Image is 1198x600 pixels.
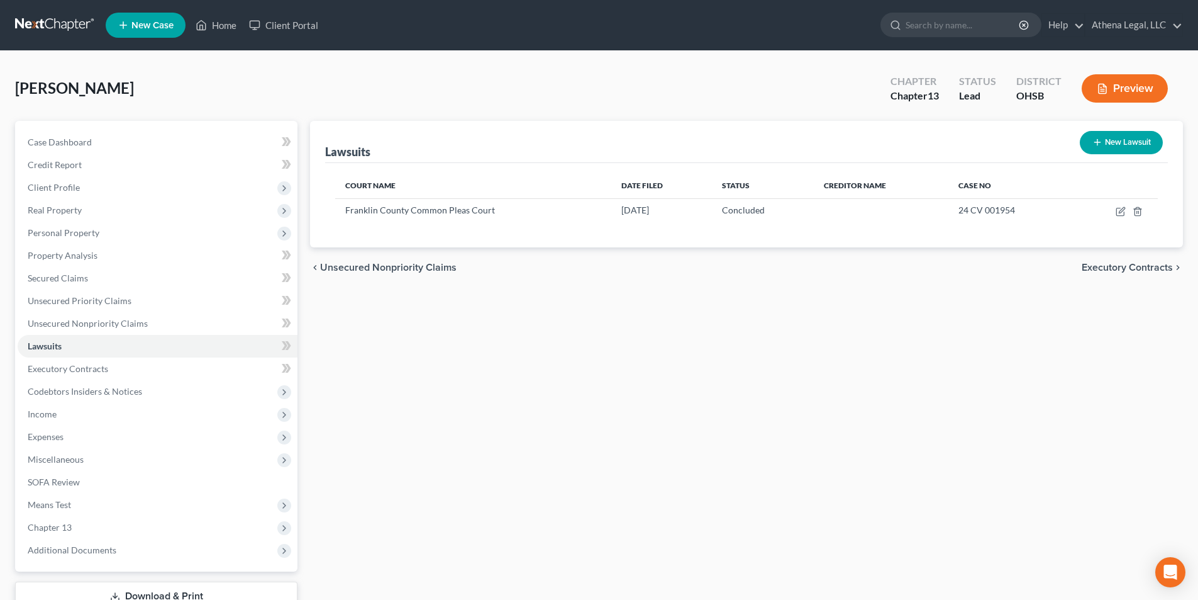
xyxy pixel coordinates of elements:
[28,386,142,397] span: Codebtors Insiders & Notices
[189,14,243,37] a: Home
[18,131,297,154] a: Case Dashboard
[345,205,495,215] span: Franklin County Common Pleas Court
[18,154,297,176] a: Credit Report
[28,431,64,442] span: Expenses
[1016,74,1062,89] div: District
[1155,557,1185,587] div: Open Intercom Messenger
[890,74,939,89] div: Chapter
[28,545,116,555] span: Additional Documents
[621,205,649,215] span: [DATE]
[18,290,297,312] a: Unsecured Priority Claims
[28,522,72,533] span: Chapter 13
[320,263,457,273] span: Unsecured Nonpriority Claims
[906,13,1021,37] input: Search by name...
[310,263,457,273] button: chevron_left Unsecured Nonpriority Claims
[824,181,886,190] span: Creditor Name
[15,79,134,97] span: [PERSON_NAME]
[243,14,324,37] a: Client Portal
[1016,89,1062,103] div: OHSB
[345,181,396,190] span: Court Name
[621,181,663,190] span: Date Filed
[18,267,297,290] a: Secured Claims
[28,499,71,510] span: Means Test
[722,205,765,215] span: Concluded
[28,182,80,193] span: Client Profile
[1082,74,1168,103] button: Preview
[18,471,297,494] a: SOFA Review
[722,181,750,190] span: Status
[959,89,996,103] div: Lead
[959,74,996,89] div: Status
[28,409,57,419] span: Income
[18,244,297,267] a: Property Analysis
[310,263,320,273] i: chevron_left
[1085,14,1182,37] a: Athena Legal, LLC
[958,181,991,190] span: Case No
[28,363,108,374] span: Executory Contracts
[28,341,62,351] span: Lawsuits
[28,295,131,306] span: Unsecured Priority Claims
[1082,263,1183,273] button: Executory Contracts chevron_right
[28,205,82,215] span: Real Property
[28,318,148,329] span: Unsecured Nonpriority Claims
[890,89,939,103] div: Chapter
[18,335,297,358] a: Lawsuits
[28,227,99,238] span: Personal Property
[928,89,939,101] span: 13
[28,159,82,170] span: Credit Report
[18,312,297,335] a: Unsecured Nonpriority Claims
[1173,263,1183,273] i: chevron_right
[28,137,92,147] span: Case Dashboard
[28,273,88,283] span: Secured Claims
[1082,263,1173,273] span: Executory Contracts
[28,250,97,261] span: Property Analysis
[28,454,84,465] span: Miscellaneous
[131,21,174,30] span: New Case
[28,477,80,487] span: SOFA Review
[1080,131,1163,154] button: New Lawsuit
[325,144,370,159] div: Lawsuits
[958,205,1015,215] span: 24 CV 001954
[18,358,297,380] a: Executory Contracts
[1042,14,1084,37] a: Help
